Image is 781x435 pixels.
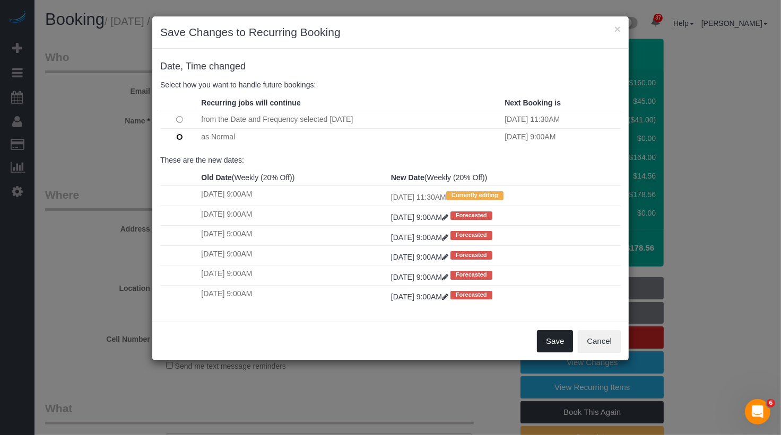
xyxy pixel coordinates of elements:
span: Forecasted [450,231,492,239]
a: [DATE] 9:00AM [391,273,450,281]
th: (Weekly (20% Off)) [388,170,621,186]
button: × [614,23,621,34]
iframe: Intercom live chat [745,399,770,424]
button: Cancel [578,330,621,352]
a: [DATE] 9:00AM [391,253,450,261]
p: Select how you want to handle future bookings: [160,79,621,90]
h4: changed [160,61,621,72]
h3: Save Changes to Recurring Booking [160,24,621,40]
strong: Next Booking is [505,99,561,107]
button: Save [537,330,573,352]
span: 6 [767,399,775,407]
a: [DATE] 9:00AM [391,292,450,301]
a: [DATE] 9:00AM [391,233,450,242]
td: from the Date and Frequency selected [DATE] [198,111,502,128]
td: [DATE] 9:00AM [198,245,388,265]
strong: Old Date [201,173,232,182]
td: [DATE] 9:00AM [502,128,621,145]
td: as Normal [198,128,502,145]
span: Forecasted [450,251,492,260]
td: [DATE] 9:00AM [198,226,388,245]
th: (Weekly (20% Off)) [198,170,388,186]
span: Currently editing [446,191,504,200]
strong: New Date [391,173,424,182]
td: [DATE] 9:00AM [198,186,388,206]
strong: Recurring jobs will continue [201,99,300,107]
td: [DATE] 11:30AM [502,111,621,128]
a: [DATE] 9:00AM [391,213,450,221]
span: Date, Time [160,61,206,72]
td: [DATE] 9:00AM [198,206,388,225]
td: [DATE] 9:00AM [198,265,388,285]
span: Forecasted [450,211,492,220]
td: [DATE] 11:30AM [388,186,621,206]
td: [DATE] 9:00AM [198,285,388,305]
span: Forecasted [450,271,492,279]
span: Forecasted [450,291,492,299]
p: These are the new dates: [160,155,621,165]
